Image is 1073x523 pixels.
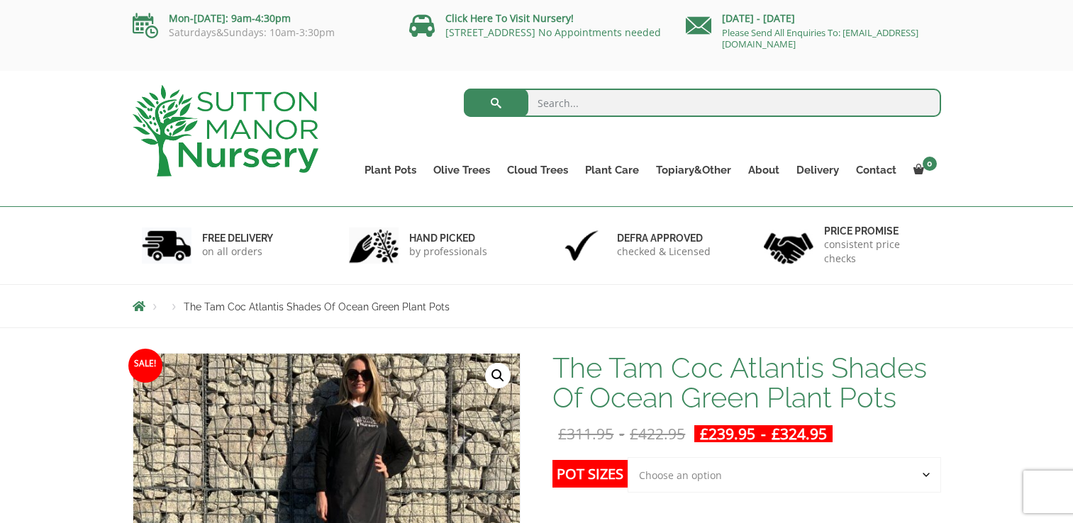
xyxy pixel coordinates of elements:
[694,425,833,442] ins: -
[824,225,932,237] h6: Price promise
[558,424,567,444] span: £
[425,160,499,180] a: Olive Trees
[552,425,691,442] del: -
[552,460,628,488] label: Pot Sizes
[764,224,813,267] img: 4.jpg
[630,424,685,444] bdi: 422.95
[630,424,638,444] span: £
[485,363,511,388] a: View full-screen image gallery
[445,26,661,39] a: [STREET_ADDRESS] No Appointments needed
[847,160,905,180] a: Contact
[356,160,425,180] a: Plant Pots
[202,232,273,244] h6: FREE DELIVERY
[142,227,191,264] img: 1.jpg
[700,424,708,444] span: £
[202,244,273,259] p: on all orders
[740,160,788,180] a: About
[133,27,388,38] p: Saturdays&Sundays: 10am-3:30pm
[409,244,487,259] p: by professionals
[772,424,827,444] bdi: 324.95
[558,424,613,444] bdi: 311.95
[700,424,755,444] bdi: 239.95
[923,157,937,171] span: 0
[133,10,388,27] p: Mon-[DATE]: 9am-4:30pm
[184,301,450,313] span: The Tam Coc Atlantis Shades Of Ocean Green Plant Pots
[617,232,711,244] h6: Defra approved
[464,89,941,117] input: Search...
[499,160,577,180] a: Cloud Trees
[772,424,780,444] span: £
[824,237,932,266] p: consistent price checks
[133,85,318,176] img: logo
[409,232,487,244] h6: hand picked
[905,160,941,180] a: 0
[686,10,941,27] p: [DATE] - [DATE]
[349,227,399,264] img: 2.jpg
[788,160,847,180] a: Delivery
[722,26,918,50] a: Please Send All Enquiries To: [EMAIL_ADDRESS][DOMAIN_NAME]
[128,349,162,383] span: Sale!
[133,300,941,312] nav: Breadcrumbs
[557,227,606,264] img: 3.jpg
[647,160,740,180] a: Topiary&Other
[577,160,647,180] a: Plant Care
[552,353,940,412] h1: The Tam Coc Atlantis Shades Of Ocean Green Plant Pots
[617,244,711,259] p: checked & Licensed
[445,11,574,25] a: Click Here To Visit Nursery!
